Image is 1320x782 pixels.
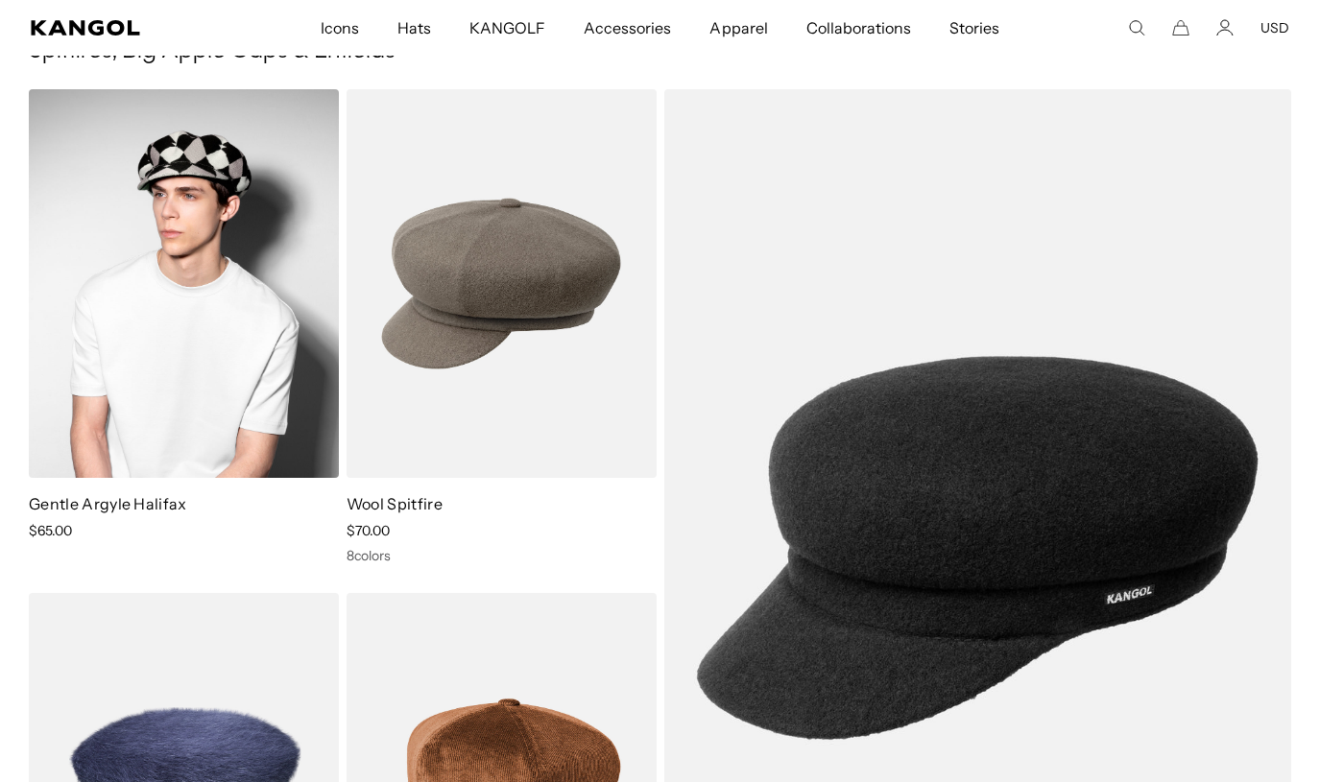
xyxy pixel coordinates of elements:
[347,547,657,564] div: 8 colors
[347,522,390,539] span: $70.00
[29,89,339,478] img: Gentle Argyle Halifax
[1128,19,1145,36] summary: Search here
[1260,19,1289,36] button: USD
[347,494,443,513] a: Wool Spitfire
[347,89,657,478] img: Wool Spitfire
[1216,19,1234,36] a: Account
[29,522,72,539] span: $65.00
[29,494,187,513] a: Gentle Argyle Halifax
[1172,19,1189,36] button: Cart
[31,20,211,36] a: Kangol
